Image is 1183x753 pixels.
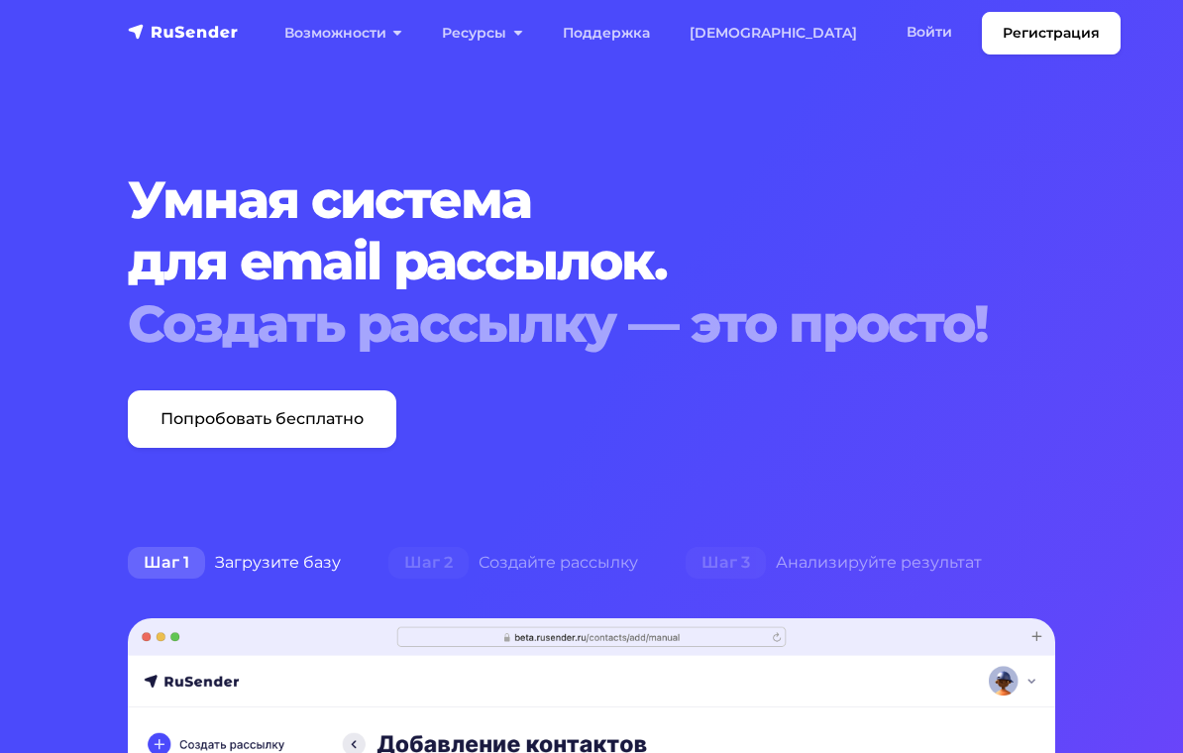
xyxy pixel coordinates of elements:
div: Создайте рассылку [365,543,662,583]
a: Регистрация [982,12,1121,54]
a: Попробовать бесплатно [128,390,396,448]
a: Ресурсы [422,13,542,54]
a: Возможности [265,13,422,54]
span: Шаг 3 [686,547,766,579]
h1: Умная система для email рассылок. [128,169,1055,355]
span: Шаг 2 [388,547,469,579]
div: Создать рассылку — это просто! [128,293,1055,355]
img: RuSender [128,22,239,42]
span: Шаг 1 [128,547,205,579]
div: Загрузите базу [104,543,365,583]
a: Войти [887,12,972,53]
a: [DEMOGRAPHIC_DATA] [670,13,877,54]
a: Поддержка [543,13,670,54]
div: Анализируйте результат [662,543,1006,583]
